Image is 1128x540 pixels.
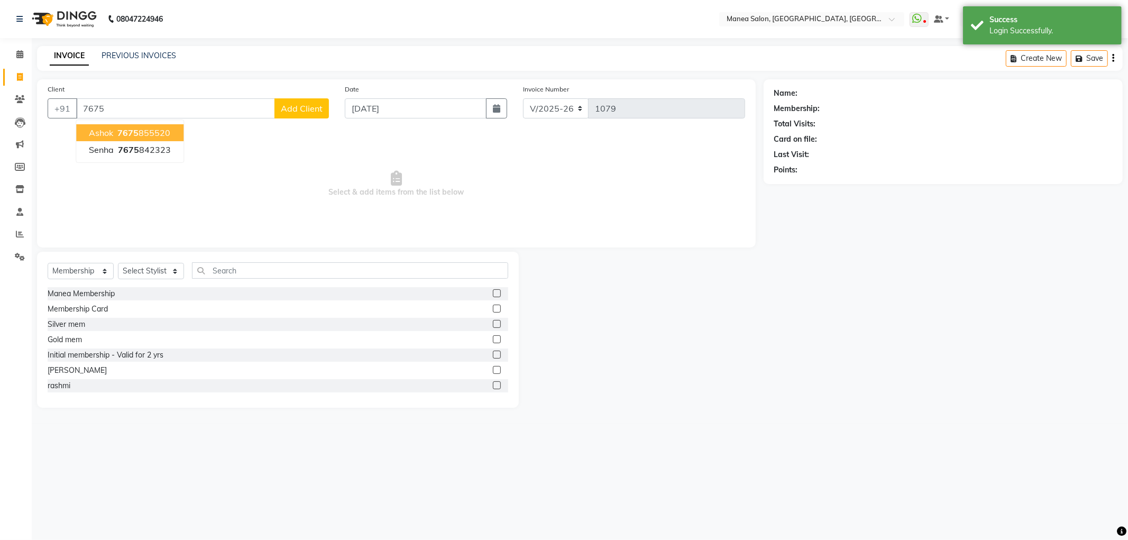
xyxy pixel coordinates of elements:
b: 08047224946 [116,4,163,34]
div: Silver mem [48,319,85,330]
span: Select & add items from the list below [48,131,745,237]
button: +91 [48,98,77,118]
div: [PERSON_NAME] [48,365,107,376]
button: Save [1071,50,1108,67]
span: 7675 [118,144,139,155]
div: Membership: [774,103,820,114]
ngb-highlight: 855520 [115,127,170,138]
button: Add Client [274,98,329,118]
ngb-highlight: 842323 [116,144,171,155]
input: Search by Name/Mobile/Email/Code [76,98,275,118]
div: Gold mem [48,334,82,345]
div: Name: [774,88,798,99]
div: Points: [774,164,798,176]
div: Success [989,14,1114,25]
button: Create New [1006,50,1067,67]
div: Card on file: [774,134,818,145]
div: Last Visit: [774,149,810,160]
div: Total Visits: [774,118,816,130]
div: rashmi [48,380,70,391]
span: senha [89,144,114,155]
div: Manea Membership [48,288,115,299]
span: Add Client [281,103,323,114]
label: Client [48,85,65,94]
label: Date [345,85,359,94]
span: 7675 [117,127,139,138]
div: Initial membership - Valid for 2 yrs [48,350,163,361]
a: INVOICE [50,47,89,66]
input: Search [192,262,508,279]
span: Ashok [89,127,113,138]
img: logo [27,4,99,34]
div: Login Successfully. [989,25,1114,36]
div: Membership Card [48,304,108,315]
a: PREVIOUS INVOICES [102,51,176,60]
label: Invoice Number [523,85,569,94]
